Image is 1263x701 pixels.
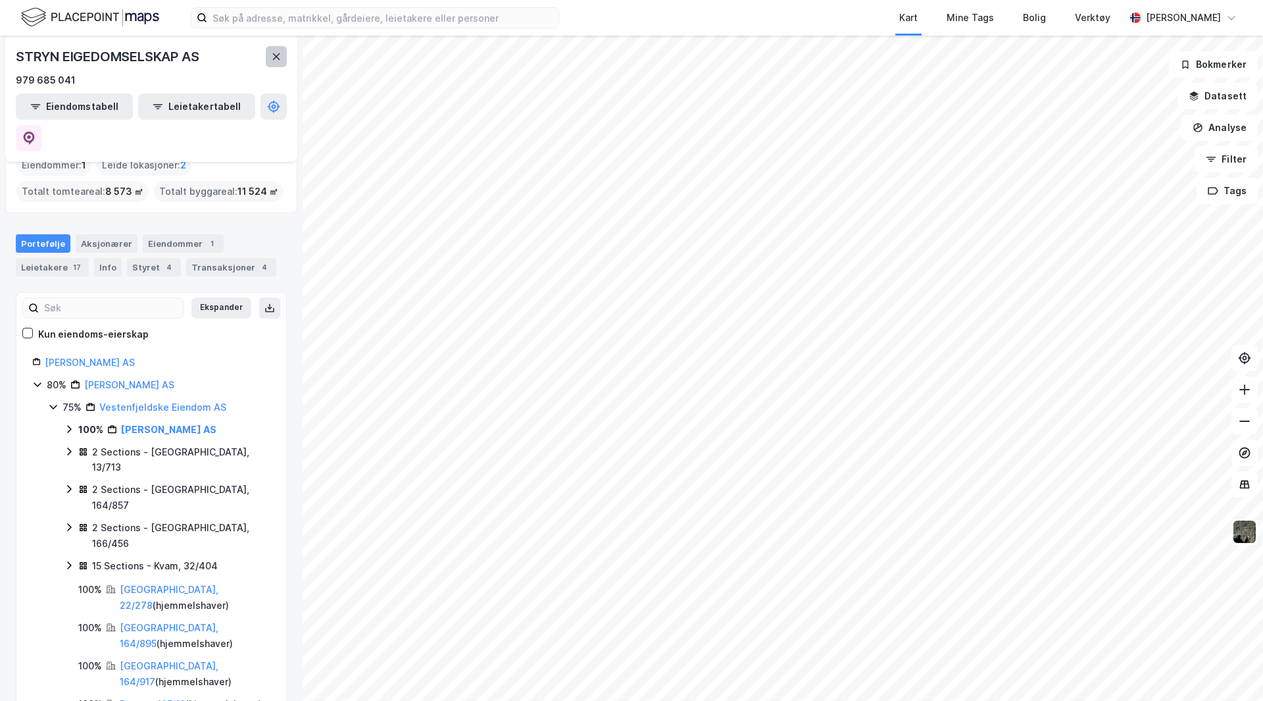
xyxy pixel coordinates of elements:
[899,10,918,26] div: Kart
[120,620,270,652] div: ( hjemmelshaver )
[947,10,994,26] div: Mine Tags
[120,582,270,613] div: ( hjemmelshaver )
[1195,146,1258,172] button: Filter
[207,8,558,28] input: Søk på adresse, matrikkel, gårdeiere, leietakere eller personer
[237,184,278,199] span: 11 524 ㎡
[186,258,276,276] div: Transaksjoner
[84,379,174,390] a: [PERSON_NAME] AS
[1181,115,1258,141] button: Analyse
[258,261,271,274] div: 4
[138,93,255,120] button: Leietakertabell
[76,234,137,253] div: Aksjonærer
[62,400,82,415] div: 75%
[39,298,183,318] input: Søk
[120,660,218,687] a: [GEOGRAPHIC_DATA], 164/917
[78,620,102,636] div: 100%
[16,181,149,202] div: Totalt tomteareal :
[16,46,201,67] div: STRYN EIGEDOMSELSKAP AS
[78,582,102,598] div: 100%
[127,258,181,276] div: Styret
[120,622,218,649] a: [GEOGRAPHIC_DATA], 164/895
[16,258,89,276] div: Leietakere
[92,444,270,476] div: 2 Sections - [GEOGRAPHIC_DATA], 13/713
[78,658,102,674] div: 100%
[16,72,76,88] div: 979 685 041
[1197,638,1263,701] iframe: Chat Widget
[97,155,191,176] div: Leide lokasjoner :
[191,298,251,319] button: Ekspander
[1232,519,1257,544] img: 9k=
[105,184,143,199] span: 8 573 ㎡
[1197,178,1258,204] button: Tags
[180,157,186,173] span: 2
[16,234,70,253] div: Portefølje
[120,658,270,690] div: ( hjemmelshaver )
[47,377,66,393] div: 80%
[1197,638,1263,701] div: Kontrollprogram for chat
[205,237,218,250] div: 1
[92,482,270,513] div: 2 Sections - [GEOGRAPHIC_DATA], 164/857
[1169,51,1258,78] button: Bokmerker
[92,558,218,574] div: 15 Sections - Kvam, 32/404
[82,157,86,173] span: 1
[94,258,122,276] div: Info
[1075,10,1110,26] div: Verktøy
[78,422,103,438] div: 100%
[121,424,216,435] a: [PERSON_NAME] AS
[1023,10,1046,26] div: Bolig
[120,584,218,611] a: [GEOGRAPHIC_DATA], 22/278
[45,357,135,368] a: [PERSON_NAME] AS
[16,155,91,176] div: Eiendommer :
[162,261,176,274] div: 4
[16,93,133,120] button: Eiendomstabell
[38,326,149,342] div: Kun eiendoms-eierskap
[143,234,224,253] div: Eiendommer
[99,402,226,413] a: Vestenfjeldske Eiendom AS
[154,181,284,202] div: Totalt byggareal :
[92,520,270,552] div: 2 Sections - [GEOGRAPHIC_DATA], 166/456
[21,6,159,29] img: logo.f888ab2527a4732fd821a326f86c7f29.svg
[1146,10,1221,26] div: [PERSON_NAME]
[70,261,84,274] div: 17
[1177,83,1258,109] button: Datasett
